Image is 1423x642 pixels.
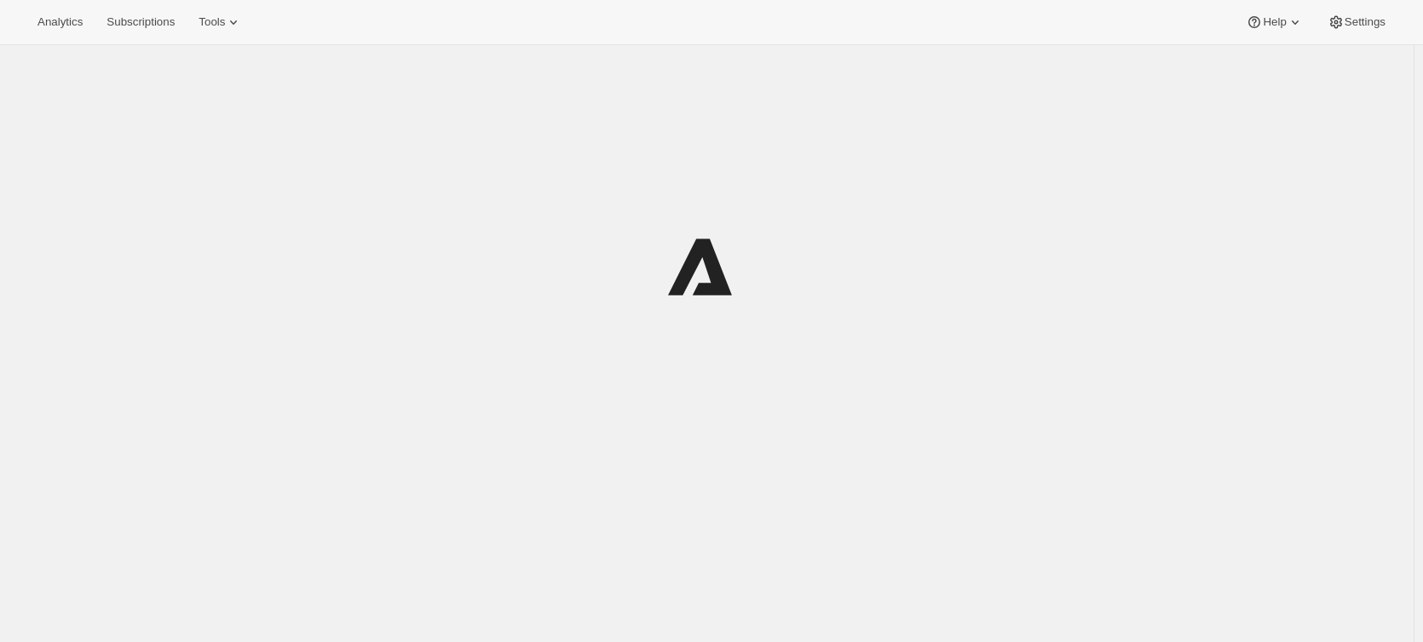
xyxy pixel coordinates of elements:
button: Help [1236,10,1313,34]
button: Settings [1317,10,1396,34]
span: Analytics [37,15,83,29]
span: Help [1263,15,1286,29]
span: Settings [1345,15,1386,29]
span: Tools [199,15,225,29]
button: Analytics [27,10,93,34]
span: Subscriptions [107,15,175,29]
button: Subscriptions [96,10,185,34]
button: Tools [188,10,252,34]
